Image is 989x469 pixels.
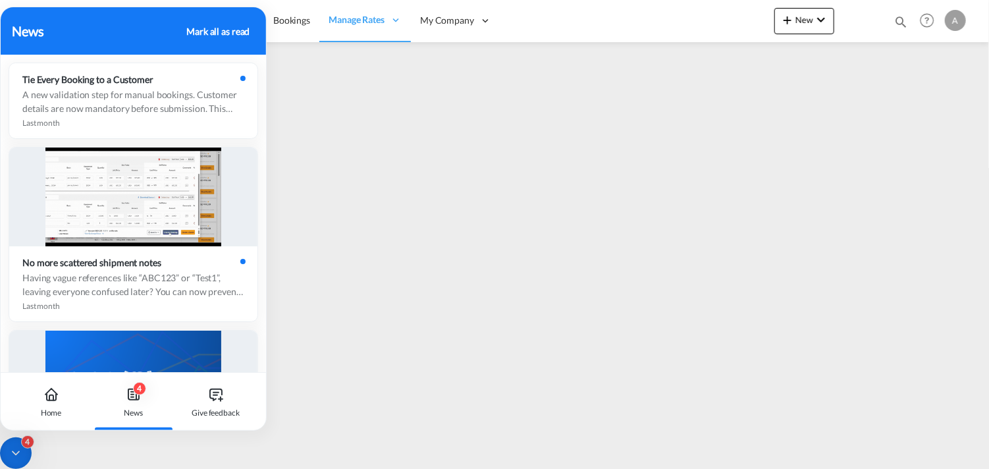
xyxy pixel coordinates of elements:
span: New [780,14,829,25]
span: Manage Rates [329,13,385,26]
div: A [945,10,966,31]
md-icon: icon-chevron-down [813,12,829,28]
md-icon: icon-magnify [894,14,908,29]
span: Help [916,9,938,32]
img: dbeec6a0202a11f0ab01a7e422f9ff92.png [20,6,109,36]
span: My Company [420,14,474,27]
md-icon: icon-plus 400-fg [780,12,795,28]
div: Help [916,9,945,33]
span: Bookings [273,14,310,26]
button: icon-plus 400-fgNewicon-chevron-down [774,8,834,34]
div: icon-magnify [894,14,908,34]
